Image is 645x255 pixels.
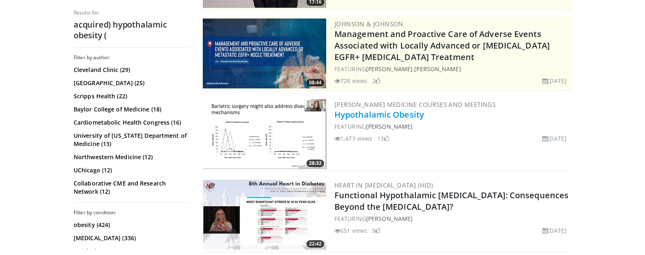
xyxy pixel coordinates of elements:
[334,134,372,143] li: 1,473 views
[74,19,189,41] h2: acquired) hypothalamic obesity (
[414,65,461,73] a: [PERSON_NAME]
[306,160,324,167] span: 28:32
[334,100,496,109] a: [PERSON_NAME] Medicine Courses and Meetings
[74,166,187,174] a: UChicago (12)
[366,123,413,130] a: [PERSON_NAME]
[334,190,568,212] a: Functional Hypothalamic [MEDICAL_DATA]: Consequences Beyond the [MEDICAL_DATA]?
[74,221,187,229] a: obesity (424)
[203,19,326,88] a: 08:44
[372,226,381,235] li: 8
[74,66,187,74] a: Cleveland Clinic (29)
[203,19,326,88] img: da83c334-4152-4ba6-9247-1d012afa50e5.jpeg.300x170_q85_crop-smart_upscale.jpg
[366,215,413,223] a: [PERSON_NAME]
[377,134,389,143] li: 13
[74,54,189,61] h3: Filter by author:
[203,99,326,169] a: 28:32
[306,79,324,86] span: 08:44
[74,234,187,242] a: [MEDICAL_DATA] (336)
[306,240,324,248] span: 22:42
[203,180,326,250] a: 22:42
[74,209,189,216] h3: Filter by condition:
[334,181,434,189] a: Heart in [MEDICAL_DATA] (HiD)
[366,65,413,73] a: [PERSON_NAME]
[334,28,550,63] a: Management and Proactive Care of Adverse Events Associated with Locally Advanced or [MEDICAL_DATA...
[74,79,187,87] a: [GEOGRAPHIC_DATA] (25)
[334,76,367,85] li: 728 views
[74,118,187,127] a: Cardiometabolic Health Congress (16)
[74,179,187,196] a: Collaborative CME and Research Network (12)
[334,214,570,223] div: FEATURING
[74,132,187,148] a: University of [US_STATE] Department of Medicine (13)
[542,76,566,85] li: [DATE]
[203,180,326,250] img: bfb40376-9162-47a0-8bcc-b0599dc2ea8a.300x170_q85_crop-smart_upscale.jpg
[372,76,381,85] li: 2
[542,134,566,143] li: [DATE]
[334,226,367,235] li: 651 views
[74,105,187,114] a: Baylor College of Medicine (18)
[334,109,424,120] a: Hypothalamic Obesity
[542,226,566,235] li: [DATE]
[74,9,189,16] p: Results for:
[203,99,326,169] img: c845c0fc-0633-4ef0-bea4-8e86272b0f13.300x170_q85_crop-smart_upscale.jpg
[334,65,570,73] div: FEATURING ,
[74,153,187,161] a: Northwestern Medicine (12)
[74,92,187,100] a: Scripps Health (22)
[334,20,404,28] a: Johnson & Johnson
[334,122,570,131] div: FEATURING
